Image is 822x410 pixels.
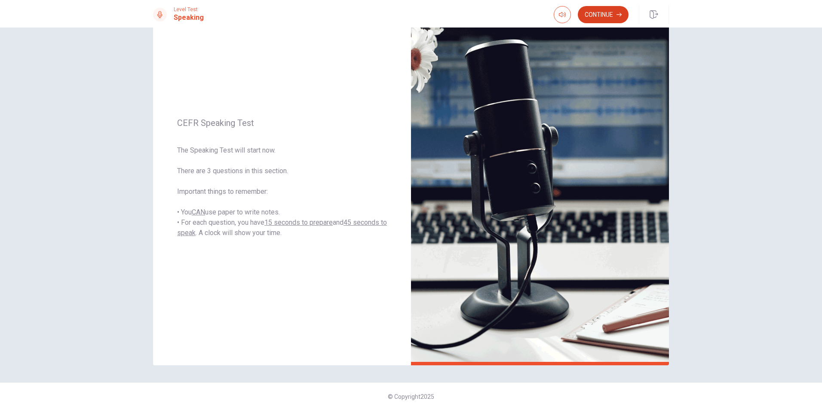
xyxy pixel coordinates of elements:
span: The Speaking Test will start now. There are 3 questions in this section. Important things to reme... [177,145,387,238]
u: 15 seconds to prepare [264,218,333,226]
span: CEFR Speaking Test [177,118,387,128]
h1: Speaking [174,12,204,23]
span: Level Test [174,6,204,12]
u: CAN [192,208,205,216]
button: Continue [578,6,629,23]
span: © Copyright 2025 [388,393,434,400]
